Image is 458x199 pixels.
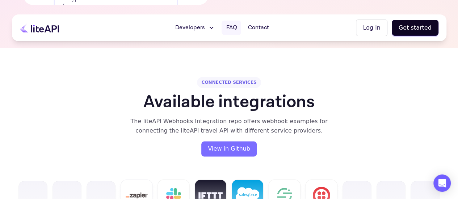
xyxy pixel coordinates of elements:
[175,23,205,32] span: Developers
[433,174,451,192] div: Open Intercom Messenger
[226,23,237,32] span: FAQ
[143,94,315,111] h1: Available integrations
[201,141,256,156] a: register
[222,21,241,35] a: FAQ
[356,20,387,36] button: Log in
[197,77,261,88] div: CONNECTED SERVICES
[392,20,438,36] button: Get started
[130,117,328,135] div: The liteAPI Webhooks Integration repo offers webhook examples for connecting the liteAPI travel A...
[171,21,219,35] button: Developers
[243,21,273,35] a: Contact
[201,141,256,156] button: View in Github
[248,23,269,32] span: Contact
